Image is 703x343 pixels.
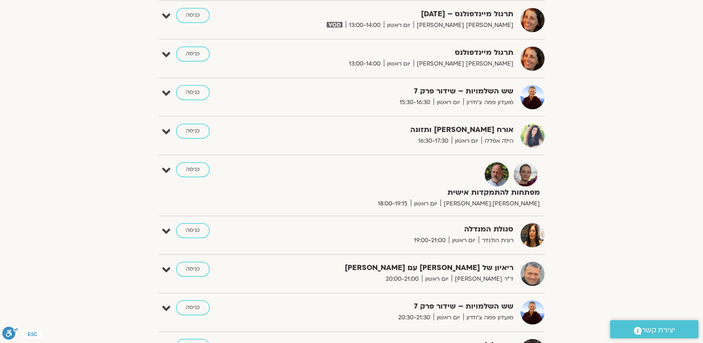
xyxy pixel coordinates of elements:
span: מועדון פמה צ'ודרון [463,313,513,323]
a: כניסה [176,223,210,238]
span: ד"ר [PERSON_NAME] [452,274,513,284]
span: הילה אפללו [481,136,513,146]
a: כניסה [176,124,210,139]
span: 19:00-21:00 [411,236,449,245]
span: [PERSON_NAME] [PERSON_NAME] [414,59,513,69]
span: רונית הולנדר [479,236,513,245]
a: כניסה [176,46,210,61]
span: [PERSON_NAME] [PERSON_NAME] [414,20,513,30]
strong: מפתחות להתמקדות אישית [312,186,540,199]
strong: אורח [PERSON_NAME] ותזונה [286,124,513,136]
span: יום ראשון [452,136,481,146]
span: [PERSON_NAME],[PERSON_NAME] [440,199,540,209]
span: 20:00-21:00 [382,274,422,284]
a: כניסה [176,162,210,177]
strong: תרגול מיינדפולנס – [DATE] [286,8,513,20]
span: יום ראשון [422,274,452,284]
span: 15:30-16:30 [396,98,434,107]
span: יום ראשון [411,199,440,209]
a: כניסה [176,262,210,277]
span: יום ראשון [434,313,463,323]
span: מועדון פמה צ'ודרון [463,98,513,107]
span: 18:00-19:15 [374,199,411,209]
strong: שש השלמויות – שידור פרק 7 [286,85,513,98]
span: יום ראשון [434,98,463,107]
strong: תרגול מיינדפולנס [286,46,513,59]
span: יום ראשון [384,59,414,69]
strong: ריאיון של [PERSON_NAME] עם [PERSON_NAME] [286,262,513,274]
a: כניסה [176,300,210,315]
strong: סגולת המנדלה [286,223,513,236]
span: 20:30-21:30 [395,313,434,323]
span: יום ראשון [449,236,479,245]
span: יום ראשון [384,20,414,30]
a: יצירת קשר [610,320,698,338]
span: 16:30-17:30 [415,136,452,146]
span: יצירת קשר [642,324,675,336]
span: 13:00-14:00 [346,20,384,30]
strong: שש השלמויות – שידור פרק 7 [286,300,513,313]
a: כניסה [176,8,210,23]
a: כניסה [176,85,210,100]
span: 13:00-14:00 [346,59,384,69]
img: vodicon [327,22,342,27]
